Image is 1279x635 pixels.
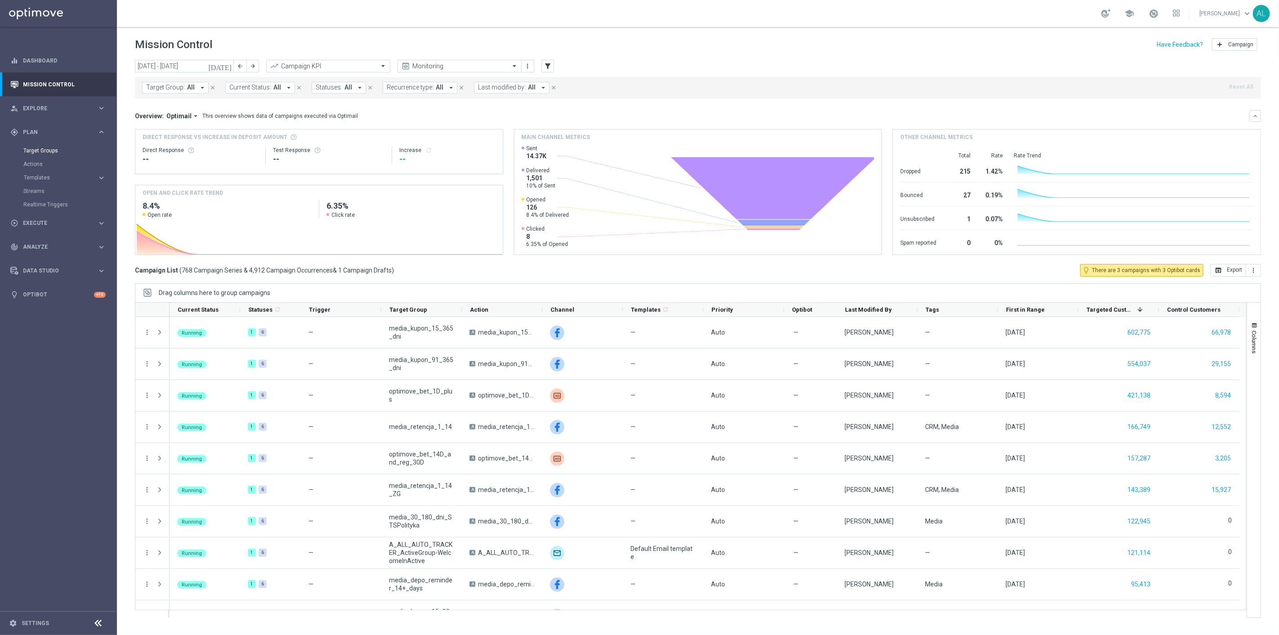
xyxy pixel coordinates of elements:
[1014,152,1253,159] div: Rate Trend
[135,411,170,443] div: Press SPACE to select this row.
[170,474,1239,506] div: Press SPACE to select this row.
[900,187,936,201] div: Bounced
[344,84,352,91] span: All
[1157,41,1203,48] input: Have Feedback?
[246,60,259,72] button: arrow_forward
[316,84,342,91] span: Statuses:
[470,519,475,524] span: A
[1228,548,1232,556] label: 0
[187,84,195,91] span: All
[225,82,295,94] button: Current Status: All arrow_drop_down
[143,189,223,197] h4: OPEN AND CLICK RATE TREND
[401,62,410,71] i: preview
[97,219,106,228] i: keyboard_arrow_right
[333,267,337,274] span: &
[23,268,97,273] span: Data Studio
[274,306,281,313] i: refresh
[1127,421,1151,433] button: 166,749
[338,266,392,274] span: 1 Campaign Drafts
[266,60,390,72] ng-select: Campaign KPI
[550,609,564,623] img: Facebook Custom Audience
[1214,453,1232,464] button: 3,205
[947,235,970,249] div: 0
[170,506,1239,537] div: Press SPACE to select this row.
[981,152,1003,159] div: Rate
[523,61,532,72] button: more_vert
[1250,267,1257,274] i: more_vert
[366,83,374,93] button: close
[135,380,170,411] div: Press SPACE to select this row.
[10,267,106,274] div: Data Studio keyboard_arrow_right
[135,112,164,120] h3: Overview:
[1253,5,1270,22] div: AL
[97,128,106,136] i: keyboard_arrow_right
[94,292,106,298] div: +10
[470,487,475,492] span: A
[550,357,564,371] img: Facebook Custom Audience
[1080,264,1203,277] button: lightbulb_outline There are 3 campaigns with 3 Optibot cards
[527,233,568,241] span: 8
[237,63,243,69] i: arrow_back
[1092,266,1200,274] span: There are 3 campaigns with 3 Optibot cards
[478,360,535,368] span: media_kupon_91_365_dni
[478,423,535,431] span: media_retencja_1_14
[926,306,939,313] span: Tags
[470,456,475,461] span: A
[383,82,457,94] button: Recurrence type: All arrow_drop_down
[170,317,1239,349] div: Press SPACE to select this row.
[845,306,892,313] span: Last Modified By
[23,49,106,72] a: Dashboard
[170,537,1239,569] div: Press SPACE to select this row.
[202,112,358,120] div: This overview shows data of campaigns executed via Optimail
[143,580,151,588] button: more_vert
[331,211,355,219] span: Click rate
[356,84,364,92] i: arrow_drop_down
[143,517,151,525] i: more_vert
[164,112,202,120] button: Optimail arrow_drop_down
[550,452,564,466] img: Criteo
[1199,7,1253,20] a: [PERSON_NAME]keyboard_arrow_down
[135,266,394,274] h3: Campaign List
[387,84,434,91] span: Recurrence type:
[273,154,385,165] div: --
[662,306,669,313] i: refresh
[10,291,18,299] i: lightbulb
[527,152,547,160] span: 14.37K
[1249,110,1261,122] button: keyboard_arrow_down
[143,154,258,165] div: --
[458,85,465,91] i: close
[182,330,202,336] span: Running
[470,393,475,398] span: A
[1242,9,1252,18] span: keyboard_arrow_down
[177,328,206,337] colored-tag: Running
[10,49,106,72] div: Dashboard
[170,600,1239,632] div: Press SPACE to select this row.
[159,289,270,296] div: Row Groups
[470,306,488,313] span: Action
[143,486,151,494] button: more_vert
[143,328,151,336] button: more_vert
[208,62,233,70] i: [DATE]
[550,306,574,313] span: Channel
[981,235,1003,249] div: 0%
[367,85,373,91] i: close
[10,72,106,96] div: Mission Control
[527,174,556,182] span: 1,501
[527,241,568,248] span: 6.35% of Opened
[142,82,209,94] button: Target Group: All arrow_drop_down
[23,220,97,226] span: Execute
[10,128,97,136] div: Plan
[135,38,212,51] h1: Mission Control
[143,391,151,399] i: more_vert
[296,85,302,91] i: close
[925,328,930,336] span: —
[10,128,18,136] i: gps_fixed
[1211,358,1232,370] button: 29,155
[527,203,569,211] span: 126
[947,163,970,178] div: 215
[10,129,106,136] button: gps_fixed Plan keyboard_arrow_right
[23,188,94,195] a: Streams
[1127,358,1151,370] button: 554,037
